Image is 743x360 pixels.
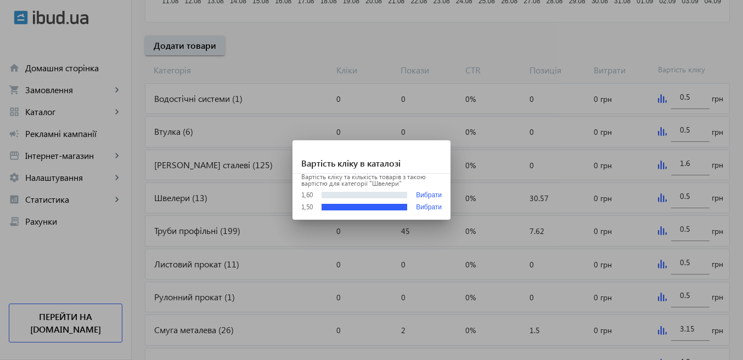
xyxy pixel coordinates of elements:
[301,204,313,210] div: 1,50
[301,192,313,198] div: 1,60
[416,204,442,212] button: Вибрати
[416,191,442,199] button: Вибрати
[301,174,442,187] p: Вартість кліку та кількість товарів з такою вартістю для категорії "Швелери"
[292,140,451,174] h1: Вартість кліку в каталозі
